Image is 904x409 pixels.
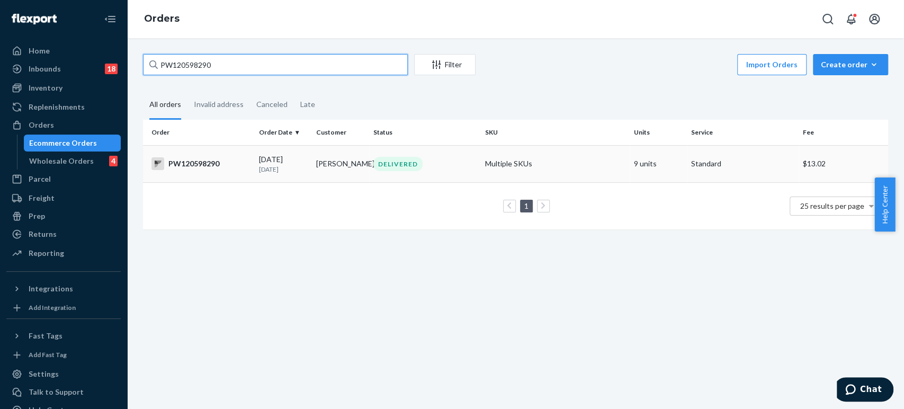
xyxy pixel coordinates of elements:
[316,128,365,137] div: Customer
[6,117,121,134] a: Orders
[149,91,181,120] div: All orders
[6,190,121,207] a: Freight
[109,156,118,166] div: 4
[6,349,121,361] a: Add Fast Tag
[799,145,888,182] td: $13.02
[194,91,244,118] div: Invalid address
[6,301,121,314] a: Add Integration
[6,226,121,243] a: Returns
[29,174,51,184] div: Parcel
[6,384,121,401] button: Talk to Support
[837,377,893,404] iframe: Opens a widget where you can chat to one of our agents
[24,135,121,152] a: Ecommerce Orders
[29,156,94,166] div: Wholesale Orders
[29,120,54,130] div: Orders
[630,120,687,145] th: Units
[6,171,121,188] a: Parcel
[29,248,64,259] div: Reporting
[29,387,84,397] div: Talk to Support
[522,201,531,210] a: Page 1 is your current page
[29,350,67,359] div: Add Fast Tag
[143,120,255,145] th: Order
[6,366,121,383] a: Settings
[255,120,312,145] th: Order Date
[6,327,121,344] button: Fast Tags
[29,193,55,203] div: Freight
[29,303,76,312] div: Add Integration
[12,14,57,24] img: Flexport logo
[687,120,799,145] th: Service
[29,138,97,148] div: Ecommerce Orders
[817,8,838,30] button: Open Search Box
[256,91,288,118] div: Canceled
[799,120,888,145] th: Fee
[144,13,180,24] a: Orders
[300,91,315,118] div: Late
[29,331,62,341] div: Fast Tags
[481,145,630,182] td: Multiple SKUs
[6,79,121,96] a: Inventory
[29,64,61,74] div: Inbounds
[737,54,807,75] button: Import Orders
[29,102,85,112] div: Replenishments
[6,99,121,115] a: Replenishments
[312,145,369,182] td: [PERSON_NAME]
[630,145,687,182] td: 9 units
[6,245,121,262] a: Reporting
[29,211,45,221] div: Prep
[136,4,188,34] ol: breadcrumbs
[415,59,475,70] div: Filter
[481,120,630,145] th: SKU
[259,165,308,174] p: [DATE]
[840,8,862,30] button: Open notifications
[874,177,895,232] button: Help Center
[6,208,121,225] a: Prep
[259,154,308,174] div: [DATE]
[29,229,57,239] div: Returns
[143,54,408,75] input: Search orders
[6,280,121,297] button: Integrations
[29,83,62,93] div: Inventory
[414,54,476,75] button: Filter
[6,42,121,59] a: Home
[821,59,880,70] div: Create order
[813,54,888,75] button: Create order
[373,157,423,171] div: DELIVERED
[105,64,118,74] div: 18
[100,8,121,30] button: Close Navigation
[864,8,885,30] button: Open account menu
[29,46,50,56] div: Home
[29,283,73,294] div: Integrations
[691,158,794,169] p: Standard
[24,153,121,170] a: Wholesale Orders4
[29,369,59,379] div: Settings
[6,60,121,77] a: Inbounds18
[800,201,864,210] span: 25 results per page
[151,157,250,170] div: PW120598290
[369,120,481,145] th: Status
